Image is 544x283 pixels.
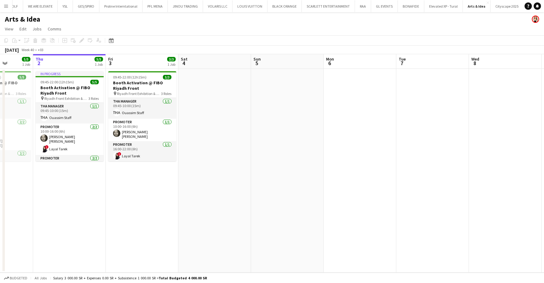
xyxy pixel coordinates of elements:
[33,26,42,32] span: Jobs
[73,0,99,12] button: GES/SPIRO
[58,0,73,12] button: YSL
[33,276,48,280] span: All jobs
[143,0,168,12] button: PFL MENA
[532,16,539,23] app-user-avatar: Racquel Ybardolaza
[48,26,61,32] span: Comms
[20,47,35,52] span: Week 40
[38,47,43,52] div: +03
[17,25,29,33] a: Edit
[19,26,26,32] span: Edit
[5,26,13,32] span: View
[23,0,58,12] button: WE ARE ELEVATE
[99,0,143,12] button: Proline Interntational
[491,0,524,12] button: Cityscape 2025
[398,0,424,12] button: BONAFIDE
[355,0,371,12] button: RAA
[371,0,398,12] button: GL EVENTS
[45,25,64,33] a: Comms
[463,0,491,12] button: Arts & Idea
[53,276,207,280] div: Salary 3 000.00 SR + Expenses 0.00 SR + Subsistence 1 000.00 SR =
[159,276,207,280] span: Total Budgeted 4 000.00 SR
[5,47,19,53] div: [DATE]
[203,0,232,12] button: VOLARIS LLC
[30,25,44,33] a: Jobs
[2,25,16,33] a: View
[5,15,40,24] h1: Arts & Idea
[267,0,302,12] button: BLACK ORANGE
[168,0,203,12] button: JINOU TRADING
[3,275,28,281] button: Budgeted
[10,276,27,280] span: Budgeted
[302,0,355,12] button: SCARLETT ENTERTAINMENT
[232,0,267,12] button: LOUIS VUITTON
[424,0,463,12] button: Elevated XP - Tural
